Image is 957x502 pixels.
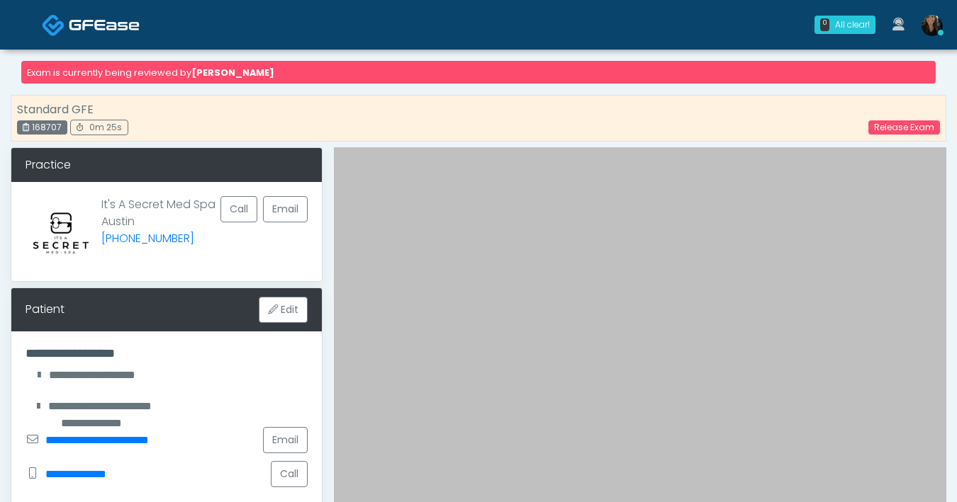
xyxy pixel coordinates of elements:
a: 0 All clear! [806,10,884,40]
a: Docovia [42,1,140,47]
div: 168707 [17,120,67,135]
a: Email [263,427,308,453]
p: It's A Secret Med Spa Austin [101,196,216,256]
img: Docovia [69,18,140,32]
strong: [PERSON_NAME] [191,67,274,79]
div: 0 [820,18,829,31]
img: Docovia [42,13,65,37]
small: Exam is currently being reviewed by [27,67,274,79]
button: Edit [259,297,308,323]
strong: Standard GFE [17,101,94,118]
a: Release Exam [868,120,940,135]
a: Call via 8x8 [101,230,194,246]
button: Call [271,461,308,487]
div: All clear! [835,18,870,31]
button: Open LiveChat chat widget [11,6,54,48]
span: 0m 25s [89,121,122,133]
img: Michelle Picione [922,15,943,36]
div: Patient [26,301,65,318]
button: Call [220,196,257,222]
div: Practice [11,148,322,182]
img: Provider image [26,196,96,267]
a: Email [263,196,308,222]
